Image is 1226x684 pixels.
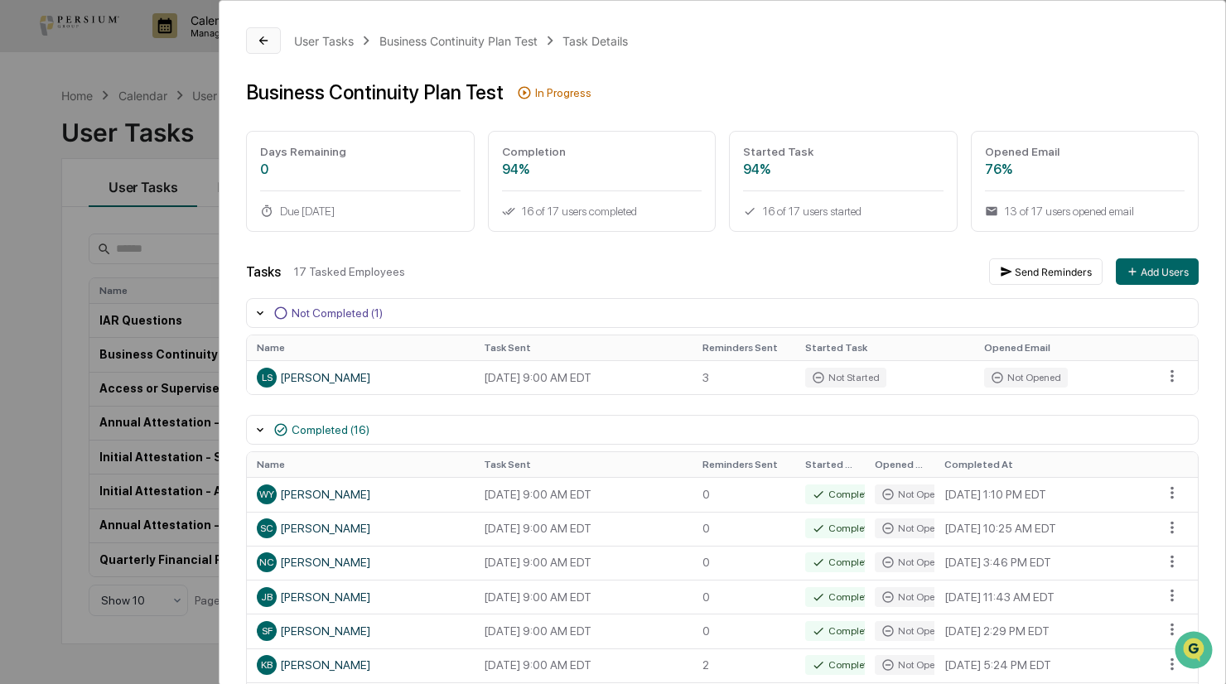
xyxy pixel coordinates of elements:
[474,360,693,394] td: [DATE] 9:00 AM EDT
[257,484,464,504] div: [PERSON_NAME]
[1116,258,1199,285] button: Add Users
[474,335,693,360] th: Task Sent
[985,205,1185,218] div: 13 of 17 users opened email
[693,648,795,682] td: 2
[137,208,205,224] span: Attestations
[502,145,702,158] div: Completion
[805,587,886,607] div: Completed
[17,34,302,60] p: How can we help?
[257,518,464,538] div: [PERSON_NAME]
[795,335,974,360] th: Started Task
[17,241,30,254] div: 🔎
[875,518,958,538] div: Not Opened
[260,523,273,534] span: SC
[693,335,795,360] th: Reminders Sent
[693,360,795,394] td: 3
[795,452,865,477] th: Started Task
[247,452,474,477] th: Name
[985,145,1185,158] div: Opened Email
[257,552,464,572] div: [PERSON_NAME]
[934,452,1153,477] th: Completed At
[805,655,886,675] div: Completed
[262,372,273,383] span: LS
[474,614,693,648] td: [DATE] 9:00 AM EDT
[17,126,46,156] img: 1746055101610-c473b297-6a78-478c-a979-82029cc54cd1
[693,452,795,477] th: Reminders Sent
[875,655,958,675] div: Not Opened
[292,423,369,436] div: Completed (16)
[247,335,474,360] th: Name
[693,546,795,580] td: 0
[257,655,464,675] div: [PERSON_NAME]
[743,145,943,158] div: Started Task
[33,239,104,256] span: Data Lookup
[260,205,460,218] div: Due [DATE]
[260,145,460,158] div: Days Remaining
[33,208,107,224] span: Preclearance
[56,126,272,142] div: Start new chat
[261,659,273,671] span: KB
[259,556,274,568] span: NC
[934,512,1153,546] td: [DATE] 10:25 AM EDT
[934,477,1153,511] td: [DATE] 1:10 PM EDT
[743,205,943,218] div: 16 of 17 users started
[292,306,383,320] div: Not Completed (1)
[246,264,281,280] div: Tasks
[379,34,538,48] div: Business Continuity Plan Test
[10,233,111,263] a: 🔎Data Lookup
[502,161,702,177] div: 94%
[165,280,200,292] span: Pylon
[535,86,591,99] div: In Progress
[117,279,200,292] a: Powered byPylon
[282,131,302,151] button: Start new chat
[984,368,1068,388] div: Not Opened
[974,335,1153,360] th: Opened Email
[875,484,958,504] div: Not Opened
[805,518,886,538] div: Completed
[294,265,976,278] div: 17 Tasked Employees
[261,591,273,603] span: JB
[989,258,1103,285] button: Send Reminders
[875,552,958,572] div: Not Opened
[262,625,273,637] span: SF
[474,477,693,511] td: [DATE] 9:00 AM EDT
[693,580,795,614] td: 0
[865,452,934,477] th: Opened Email
[875,621,958,641] div: Not Opened
[257,368,464,388] div: [PERSON_NAME]
[17,210,30,223] div: 🖐️
[934,648,1153,682] td: [DATE] 5:24 PM EDT
[260,161,460,177] div: 0
[10,201,113,231] a: 🖐️Preclearance
[805,552,886,572] div: Completed
[257,587,464,607] div: [PERSON_NAME]
[294,34,354,48] div: User Tasks
[474,580,693,614] td: [DATE] 9:00 AM EDT
[985,161,1185,177] div: 76%
[934,580,1153,614] td: [DATE] 11:43 AM EDT
[257,621,464,641] div: [PERSON_NAME]
[56,142,210,156] div: We're available if you need us!
[474,452,693,477] th: Task Sent
[693,477,795,511] td: 0
[1173,629,1218,674] iframe: Open customer support
[693,614,795,648] td: 0
[246,80,504,104] div: Business Continuity Plan Test
[502,205,702,218] div: 16 of 17 users completed
[259,489,274,500] span: WY
[875,587,958,607] div: Not Opened
[120,210,133,223] div: 🗄️
[474,546,693,580] td: [DATE] 9:00 AM EDT
[934,546,1153,580] td: [DATE] 3:46 PM EDT
[474,648,693,682] td: [DATE] 9:00 AM EDT
[113,201,212,231] a: 🗄️Attestations
[562,34,628,48] div: Task Details
[805,621,886,641] div: Completed
[805,484,886,504] div: Completed
[805,368,886,388] div: Not Started
[693,512,795,546] td: 0
[743,161,943,177] div: 94%
[934,614,1153,648] td: [DATE] 2:29 PM EDT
